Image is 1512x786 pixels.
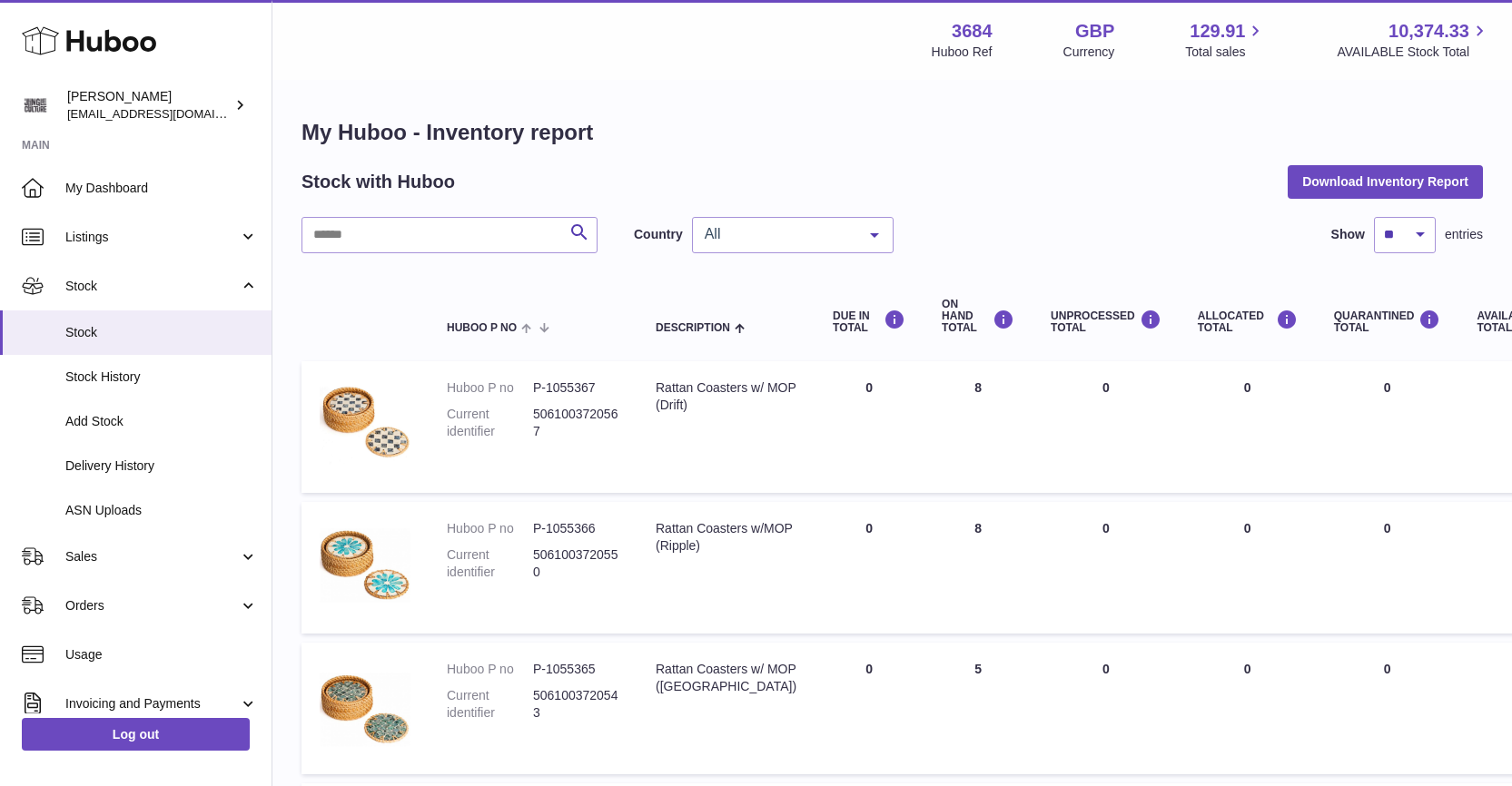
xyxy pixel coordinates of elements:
td: 0 [1180,502,1316,634]
span: 0 [1384,662,1391,676]
td: 5 [924,643,1033,774]
a: Log out [22,718,250,751]
img: theinternationalventure@gmail.com [22,92,49,119]
span: Stock [65,324,258,341]
span: 129.91 [1190,19,1245,44]
span: 0 [1384,521,1391,535]
span: Orders [65,597,239,614]
label: Show [1331,226,1365,243]
dt: Current identifier [447,546,533,581]
td: 0 [815,361,924,493]
span: 0 [1384,380,1391,395]
div: ALLOCATED Total [1198,309,1298,334]
td: 0 [1033,643,1180,774]
dt: Current identifier [447,406,533,440]
label: Country [634,226,683,243]
div: Huboo Ref [932,44,993,61]
span: Add Stock [65,413,258,430]
td: 0 [1033,361,1180,493]
dd: P-1055365 [533,661,619,678]
a: 10,374.33 AVAILABLE Stock Total [1337,19,1490,61]
div: UNPROCESSED Total [1051,309,1161,334]
img: product image [320,379,410,470]
div: Currency [1063,44,1115,61]
td: 0 [1180,643,1316,774]
div: DUE IN TOTAL [833,309,905,334]
span: Usage [65,646,258,663]
span: Invoicing and Payments [65,695,239,712]
div: Rattan Coasters w/ MOP ([GEOGRAPHIC_DATA]) [656,661,796,695]
span: Listings [65,229,239,246]
dt: Current identifier [447,687,533,722]
span: My Dashboard [65,180,258,197]
dd: P-1055367 [533,379,619,397]
dd: P-1055366 [533,520,619,537]
div: ON HAND Total [942,299,1014,335]
span: [EMAIL_ADDRESS][DOMAIN_NAME] [67,106,267,121]
td: 0 [815,502,924,634]
strong: GBP [1075,19,1114,44]
td: 8 [924,361,1033,493]
span: AVAILABLE Stock Total [1337,44,1490,61]
button: Download Inventory Report [1288,165,1483,198]
span: Total sales [1185,44,1266,61]
img: product image [320,661,410,752]
dd: 5061003720550 [533,546,619,581]
div: Rattan Coasters w/ MOP (Drift) [656,379,796,414]
dt: Huboo P no [447,379,533,397]
dd: 5061003720543 [533,687,619,722]
img: product image [320,520,410,611]
td: 0 [1180,361,1316,493]
span: Description [656,322,730,334]
h2: Stock with Huboo [301,170,455,194]
div: Rattan Coasters w/MOP (Ripple) [656,520,796,555]
h1: My Huboo - Inventory report [301,118,1483,147]
span: Sales [65,548,239,565]
td: 0 [1033,502,1180,634]
span: Delivery History [65,457,258,475]
span: All [700,225,856,243]
dd: 5061003720567 [533,406,619,440]
span: Huboo P no [447,322,517,334]
td: 8 [924,502,1033,634]
dt: Huboo P no [447,661,533,678]
a: 129.91 Total sales [1185,19,1266,61]
strong: 3684 [952,19,993,44]
span: Stock History [65,368,258,386]
span: ASN Uploads [65,502,258,519]
div: QUARANTINED Total [1334,309,1441,334]
span: 10,374.33 [1388,19,1469,44]
dt: Huboo P no [447,520,533,537]
td: 0 [815,643,924,774]
span: entries [1445,226,1483,243]
span: Stock [65,278,239,295]
div: [PERSON_NAME] [67,88,231,123]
